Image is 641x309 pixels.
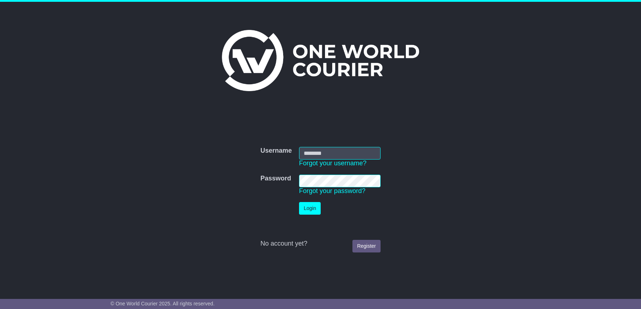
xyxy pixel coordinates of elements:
[110,301,215,306] span: © One World Courier 2025. All rights reserved.
[260,240,381,248] div: No account yet?
[299,160,366,167] a: Forgot your username?
[260,175,291,183] label: Password
[222,30,419,91] img: One World
[352,240,381,252] a: Register
[299,187,365,194] a: Forgot your password?
[260,147,292,155] label: Username
[299,202,321,215] button: Login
